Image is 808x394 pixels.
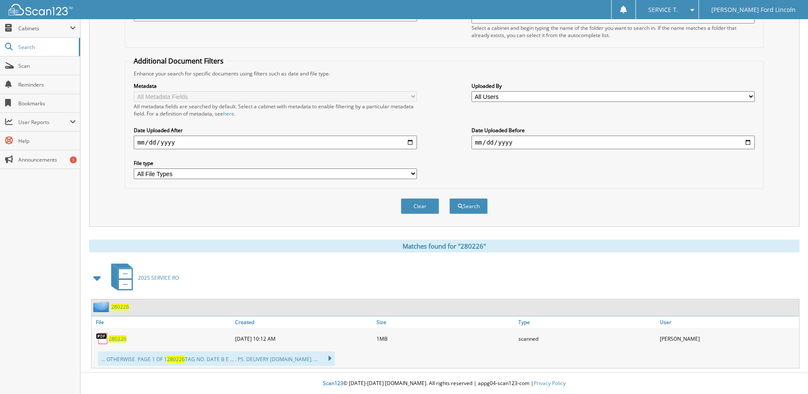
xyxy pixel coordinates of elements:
input: end [472,136,755,149]
a: 2025 SERVICE RO [106,261,179,295]
a: Privacy Policy [534,380,566,387]
input: start [134,136,417,149]
label: File type [134,159,417,167]
span: Reminders [18,81,76,88]
a: Created [233,316,374,328]
span: Help [18,137,76,145]
span: Cabinets [18,25,70,32]
span: Bookmarks [18,100,76,107]
span: Scan [18,62,76,70]
span: [PERSON_NAME] Ford Lincoln [711,7,796,12]
div: Select a cabinet and begin typing the name of the folder you want to search in. If the name match... [472,24,755,39]
legend: Additional Document Filters [129,56,228,66]
label: Date Uploaded After [134,127,417,134]
div: ... OTHERWISE. PAGE 1 OF 1 TAG NO. DATE B E ... . PS. DELIVERY [DOMAIN_NAME]. ... [98,351,335,366]
a: Size [374,316,516,328]
button: Search [449,198,488,214]
span: Search [18,43,75,51]
label: Uploaded By [472,82,755,90]
img: scan123-logo-white.svg [9,4,72,15]
a: 280226 [109,335,127,342]
span: 2025 SERVICE RO [138,274,179,281]
div: Matches found for "280226" [89,240,799,252]
span: 280226 [167,356,185,363]
span: SERVICE T. [648,7,678,12]
div: [DATE] 10:12 AM [233,330,374,347]
img: PDF.png [96,332,109,345]
div: © [DATE]-[DATE] [DOMAIN_NAME]. All rights reserved | appg04-scan123-com | [81,373,808,394]
div: All metadata fields are searched by default. Select a cabinet with metadata to enable filtering b... [134,103,417,117]
label: Date Uploaded Before [472,127,755,134]
span: Announcements [18,156,76,163]
div: scanned [516,330,658,347]
iframe: Chat Widget [765,353,808,394]
div: 1 [70,156,77,163]
a: here [223,110,234,117]
button: Clear [401,198,439,214]
span: User Reports [18,119,70,126]
span: Scan123 [323,380,343,387]
div: [PERSON_NAME] [658,330,799,347]
div: Enhance your search for specific documents using filters such as date and file type. [129,70,759,77]
img: folder2.png [93,301,111,312]
a: 280226 [111,303,129,310]
div: 1MB [374,330,516,347]
a: Type [516,316,658,328]
label: Metadata [134,82,417,90]
a: File [92,316,233,328]
a: User [658,316,799,328]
